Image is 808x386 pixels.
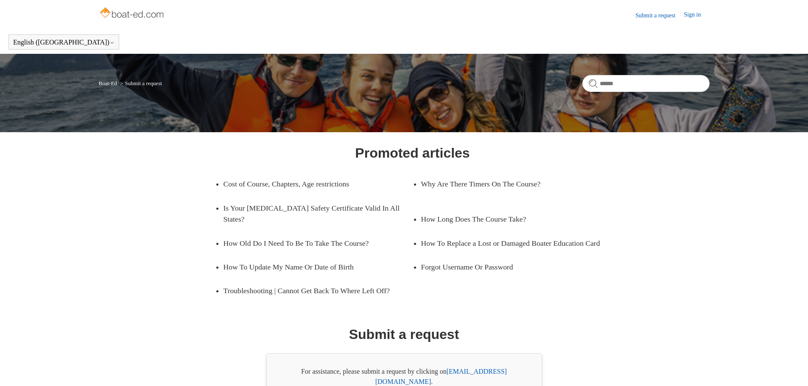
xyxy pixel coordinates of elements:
a: Sign in [684,10,709,20]
li: Submit a request [118,80,162,86]
a: Why Are There Timers On The Course? [421,172,598,196]
a: Forgot Username Or Password [421,255,598,279]
a: Troubleshooting | Cannot Get Back To Where Left Off? [224,279,413,303]
a: How Long Does The Course Take? [421,207,598,231]
a: Submit a request [635,11,684,20]
li: Boat-Ed [99,80,119,86]
a: How To Replace a Lost or Damaged Boater Education Card [421,231,610,255]
img: Boat-Ed Help Center home page [99,5,166,22]
a: Boat-Ed [99,80,117,86]
h1: Submit a request [349,324,459,344]
a: How Old Do I Need To Be To Take The Course? [224,231,400,255]
h1: Promoted articles [355,143,470,163]
a: How To Update My Name Or Date of Birth [224,255,400,279]
input: Search [582,75,710,92]
div: Live chat [780,358,802,380]
button: English ([GEOGRAPHIC_DATA]) [13,39,115,46]
a: Cost of Course, Chapters, Age restrictions [224,172,400,196]
a: Is Your [MEDICAL_DATA] Safety Certificate Valid In All States? [224,196,413,231]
